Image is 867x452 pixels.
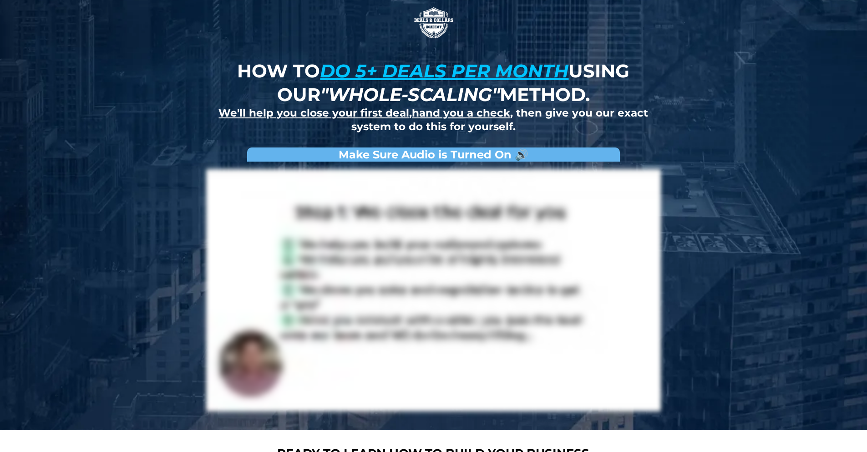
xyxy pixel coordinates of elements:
u: We'll help you close your first deal [218,107,409,119]
strong: , , then give you our exact system to do this for yourself. [218,107,648,133]
u: hand you a check [412,107,510,119]
u: do 5+ deals per month [320,60,568,82]
em: "whole-scaling" [320,83,500,106]
strong: How to using our method. [237,60,629,106]
strong: Make Sure Audio is Turned On 🔊 [339,148,528,161]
